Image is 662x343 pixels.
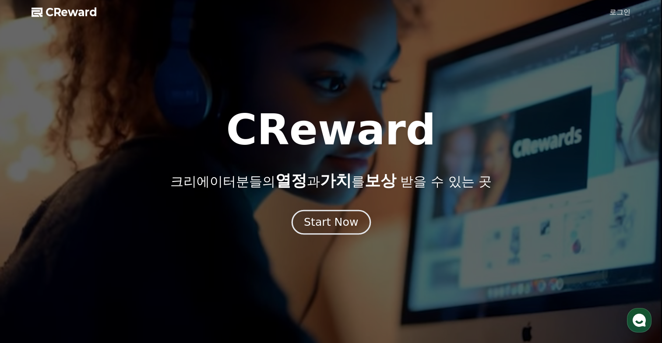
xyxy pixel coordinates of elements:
span: 대화 [80,284,91,291]
span: 설정 [135,283,146,290]
a: 홈 [3,270,58,292]
span: 보상 [365,171,396,189]
span: 가치 [320,171,352,189]
h1: CReward [226,109,436,151]
span: 열정 [275,171,307,189]
a: 설정 [113,270,168,292]
a: 대화 [58,270,113,292]
div: Start Now [304,215,358,230]
button: Start Now [291,210,370,235]
a: Start Now [293,219,369,227]
span: CReward [46,5,97,19]
span: 홈 [28,283,33,290]
a: CReward [32,5,97,19]
a: 로그인 [609,7,630,17]
p: 크리에이터분들의 과 를 받을 수 있는 곳 [170,172,492,189]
